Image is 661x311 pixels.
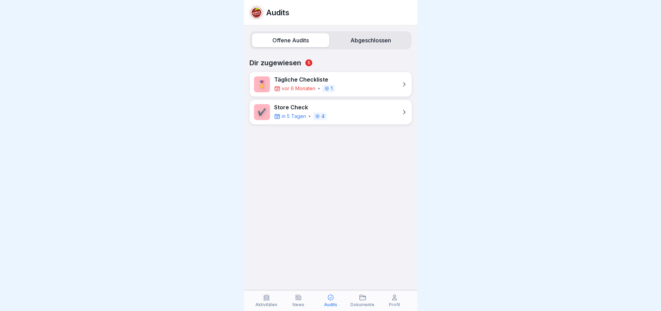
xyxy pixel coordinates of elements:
[305,59,312,66] span: 5
[249,72,412,97] a: 🎖️Tägliche Checklistevor 6 Monaten1
[250,6,263,19] img: wpjn4gtn6o310phqx1r289if.png
[350,302,374,307] p: Dokumente
[254,76,270,92] div: 🎖️
[389,302,400,307] p: Profil
[266,8,289,17] p: Audits
[324,302,337,307] p: Audits
[255,302,277,307] p: Aktivitäten
[254,104,270,120] div: ✔️
[282,85,315,92] p: vor 6 Monaten
[249,59,412,67] p: Dir zugewiesen
[274,76,335,83] p: Tägliche Checkliste
[293,302,304,307] p: News
[249,100,412,125] a: ✔️Store Checkin 5 Tagen4
[332,33,409,47] label: Abgeschlossen
[274,104,327,111] p: Store Check
[282,113,306,120] p: in 5 Tagen
[331,86,333,91] p: 1
[321,114,325,119] p: 4
[252,33,329,47] label: Offene Audits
